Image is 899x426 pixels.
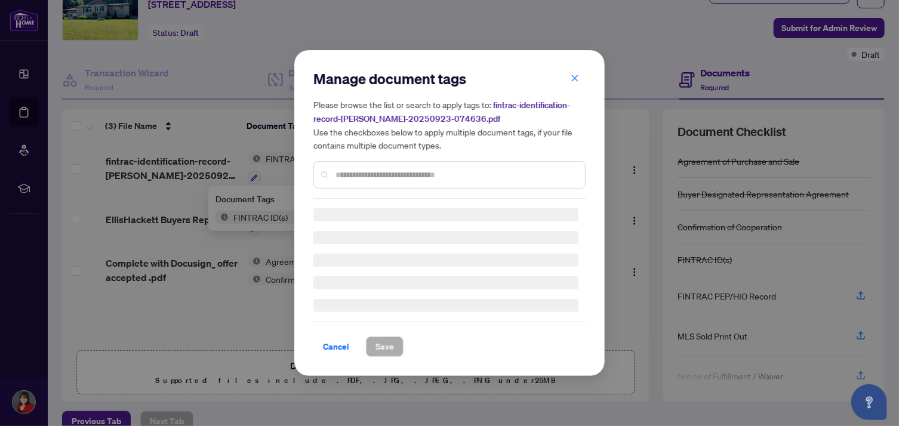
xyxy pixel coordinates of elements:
[366,337,404,357] button: Save
[323,337,349,356] span: Cancel
[313,69,586,88] h2: Manage document tags
[313,98,586,152] h5: Please browse the list or search to apply tags to: Use the checkboxes below to apply multiple doc...
[313,337,359,357] button: Cancel
[571,74,579,82] span: close
[851,384,887,420] button: Open asap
